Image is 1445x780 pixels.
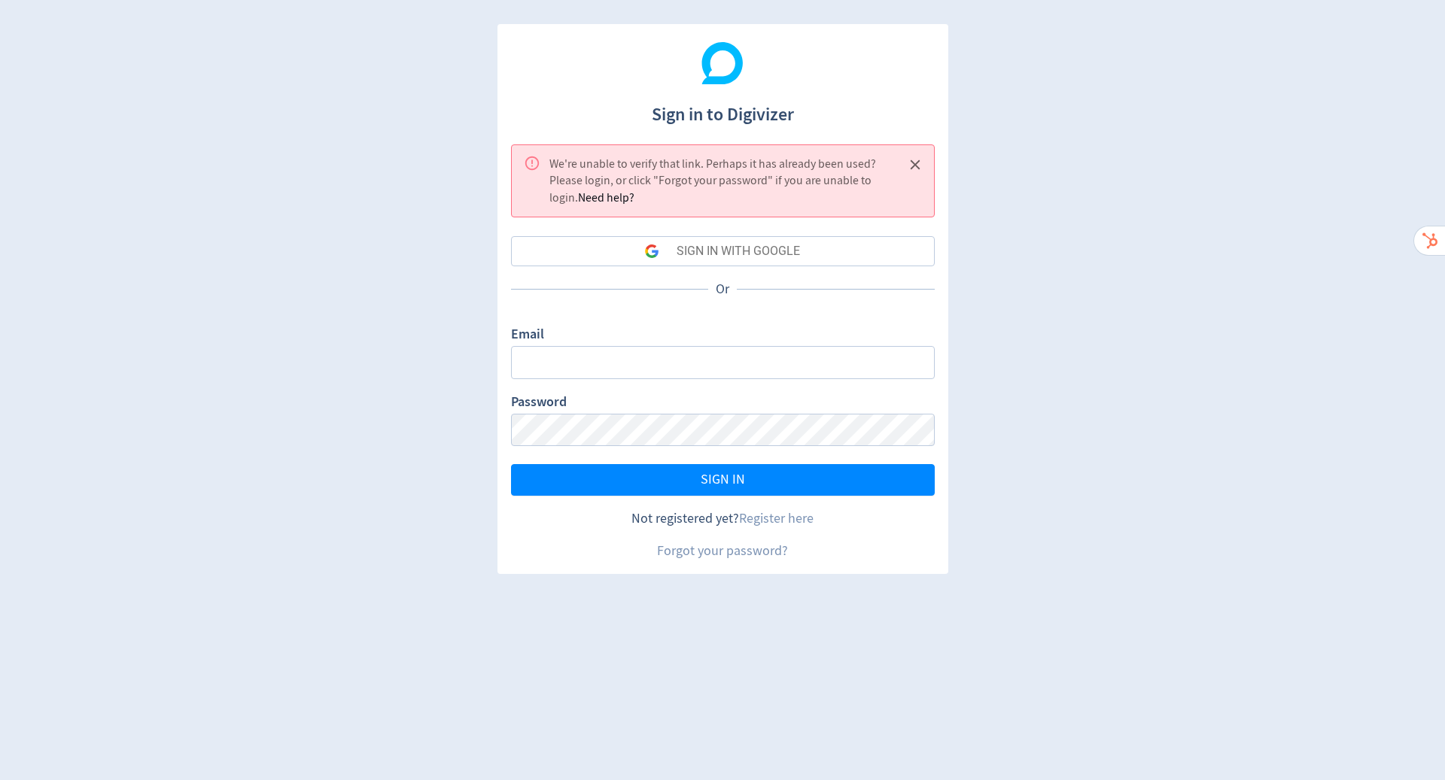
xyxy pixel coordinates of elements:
p: Or [708,280,737,299]
button: SIGN IN WITH GOOGLE [511,236,935,266]
h1: Sign in to Digivizer [511,89,935,128]
a: Register here [739,510,814,527]
span: Need help? [578,190,634,205]
button: SIGN IN [511,464,935,496]
span: SIGN IN [701,473,745,487]
div: Not registered yet? [511,509,935,528]
div: We're unable to verify that link. Perhaps it has already been used? Please login, or click "Forgo... [549,150,892,213]
a: Forgot your password? [657,542,788,560]
div: SIGN IN WITH GOOGLE [677,236,800,266]
button: Close [903,153,928,178]
label: Email [511,325,544,346]
img: Digivizer Logo [701,42,744,84]
label: Password [511,393,567,414]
